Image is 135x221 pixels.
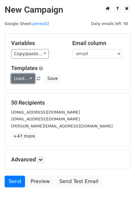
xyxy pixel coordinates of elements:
[11,117,80,121] small: [EMAIL_ADDRESS][DOMAIN_NAME]
[11,74,35,83] a: Load...
[27,176,54,187] a: Preview
[89,21,130,26] a: Daily emails left: 50
[11,110,80,115] small: [EMAIL_ADDRESS][DOMAIN_NAME]
[11,156,124,163] h5: Advanced
[11,132,37,140] a: +47 more
[11,40,63,47] h5: Variables
[11,65,38,71] a: Templates
[72,40,124,47] h5: Email column
[55,176,102,187] a: Send Test Email
[11,49,49,59] a: Copy/paste...
[104,191,135,221] iframe: Chat Widget
[5,21,49,26] small: Google Sheet:
[5,5,130,15] h2: New Campaign
[11,124,113,128] small: [PERSON_NAME][EMAIL_ADDRESS][DOMAIN_NAME]
[5,176,25,187] a: Send
[44,74,61,83] button: Save
[11,99,124,106] h5: 50 Recipients
[89,20,130,27] span: Daily emails left: 50
[32,21,49,26] a: james02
